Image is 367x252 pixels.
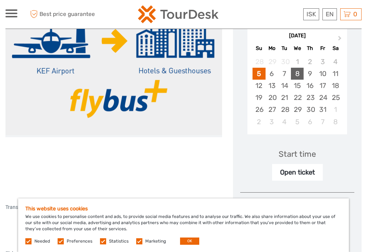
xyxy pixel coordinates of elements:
div: Choose Friday, October 31st, 2025 [316,104,329,115]
label: Statistics [109,238,129,244]
div: Choose Sunday, October 19th, 2025 [253,92,265,104]
div: Choose Tuesday, November 4th, 2025 [278,116,291,128]
div: Th [304,43,316,53]
div: Tu [278,43,291,53]
div: We [291,43,304,53]
label: Preferences [67,238,92,244]
div: Mo [266,43,278,53]
button: OK [180,238,199,245]
div: Choose Saturday, October 25th, 2025 [329,92,342,104]
div: Choose Thursday, November 6th, 2025 [304,116,316,128]
div: Choose Wednesday, October 22nd, 2025 [291,92,304,104]
div: Choose Saturday, November 8th, 2025 [329,116,342,128]
div: Choose Monday, October 20th, 2025 [266,92,278,104]
div: Not available Friday, October 3rd, 2025 [316,56,329,68]
div: Not available Sunday, September 28th, 2025 [253,56,265,68]
div: EN [322,8,337,20]
div: Not available Saturday, October 4th, 2025 [329,56,342,68]
div: Start time [279,148,316,160]
div: Choose Tuesday, October 21st, 2025 [278,92,291,104]
div: Su [253,43,265,53]
div: Choose Thursday, October 9th, 2025 [304,68,316,80]
div: Choose Wednesday, November 5th, 2025 [291,116,304,128]
div: Choose Friday, October 24th, 2025 [316,92,329,104]
div: Choose Friday, October 10th, 2025 [316,68,329,80]
div: Choose Monday, October 6th, 2025 [266,68,278,80]
div: month 2025-10 [250,56,345,128]
div: Not available Tuesday, September 30th, 2025 [278,56,291,68]
div: Not available Thursday, October 2nd, 2025 [304,56,316,68]
div: Choose Wednesday, October 15th, 2025 [291,80,304,92]
div: Choose Sunday, October 26th, 2025 [253,104,265,115]
label: Marketing [145,238,166,244]
div: Choose Saturday, October 18th, 2025 [329,80,342,92]
div: Choose Thursday, October 30th, 2025 [304,104,316,115]
img: 120-15d4194f-c635-41b9-a512-a3cb382bfb57_logo_small.png [138,5,218,23]
div: Choose Friday, October 17th, 2025 [316,80,329,92]
div: Not available Wednesday, October 1st, 2025 [291,56,304,68]
span: ISK [306,10,316,18]
h5: This website uses cookies [25,206,342,212]
div: Choose Monday, October 13th, 2025 [266,80,278,92]
span: Transfer from [GEOGRAPHIC_DATA] to [5,204,160,210]
div: Choose Thursday, October 23rd, 2025 [304,92,316,104]
div: Choose Sunday, November 2nd, 2025 [253,116,265,128]
div: Choose Tuesday, October 28th, 2025 [278,104,291,115]
div: Choose Friday, November 7th, 2025 [316,116,329,128]
div: Choose Monday, November 3rd, 2025 [266,116,278,128]
div: Choose Saturday, October 11th, 2025 [329,68,342,80]
div: Choose Monday, October 27th, 2025 [266,104,278,115]
div: Fr [316,43,329,53]
div: We use cookies to personalise content and ads, to provide social media features and to analyse ou... [18,198,349,252]
div: Sa [329,43,342,53]
div: Choose Sunday, October 5th, 2025 [253,68,265,80]
div: Choose Wednesday, October 8th, 2025 [291,68,304,80]
button: Next Month [335,34,346,46]
div: Not available Monday, September 29th, 2025 [266,56,278,68]
div: Choose Sunday, October 12th, 2025 [253,80,265,92]
div: Choose Saturday, November 1st, 2025 [329,104,342,115]
span: Best price guarantee [28,8,95,20]
div: Open ticket [272,164,323,181]
div: Choose Thursday, October 16th, 2025 [304,80,316,92]
label: Needed [34,238,50,244]
div: Choose Tuesday, October 14th, 2025 [278,80,291,92]
span: 0 [352,10,358,18]
div: Choose Tuesday, October 7th, 2025 [278,68,291,80]
div: [DATE] [247,32,347,40]
div: Choose Wednesday, October 29th, 2025 [291,104,304,115]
